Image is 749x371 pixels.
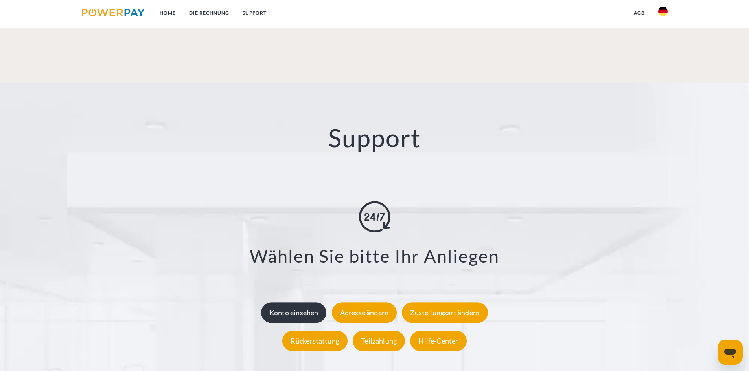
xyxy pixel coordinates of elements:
div: Adresse ändern [332,302,397,323]
a: Adresse ändern [330,308,399,317]
a: Konto einsehen [259,308,329,317]
h3: Wählen Sie bitte Ihr Anliegen [47,245,702,267]
img: online-shopping.svg [359,201,390,233]
a: agb [627,6,651,20]
a: Hilfe-Center [408,336,468,345]
div: Teilzahlung [353,331,405,351]
div: Konto einsehen [261,302,327,323]
img: logo-powerpay.svg [82,9,145,16]
iframe: Schaltfläche zum Öffnen des Messaging-Fensters [718,340,743,365]
h2: Support [37,122,712,154]
div: Zustellungsart ändern [402,302,488,323]
div: Hilfe-Center [410,331,466,351]
img: de [658,7,668,16]
a: Teilzahlung [351,336,407,345]
a: Home [153,6,182,20]
a: DIE RECHNUNG [182,6,236,20]
a: SUPPORT [236,6,273,20]
a: Rückerstattung [280,336,350,345]
div: Rückerstattung [282,331,348,351]
a: Zustellungsart ändern [400,308,490,317]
